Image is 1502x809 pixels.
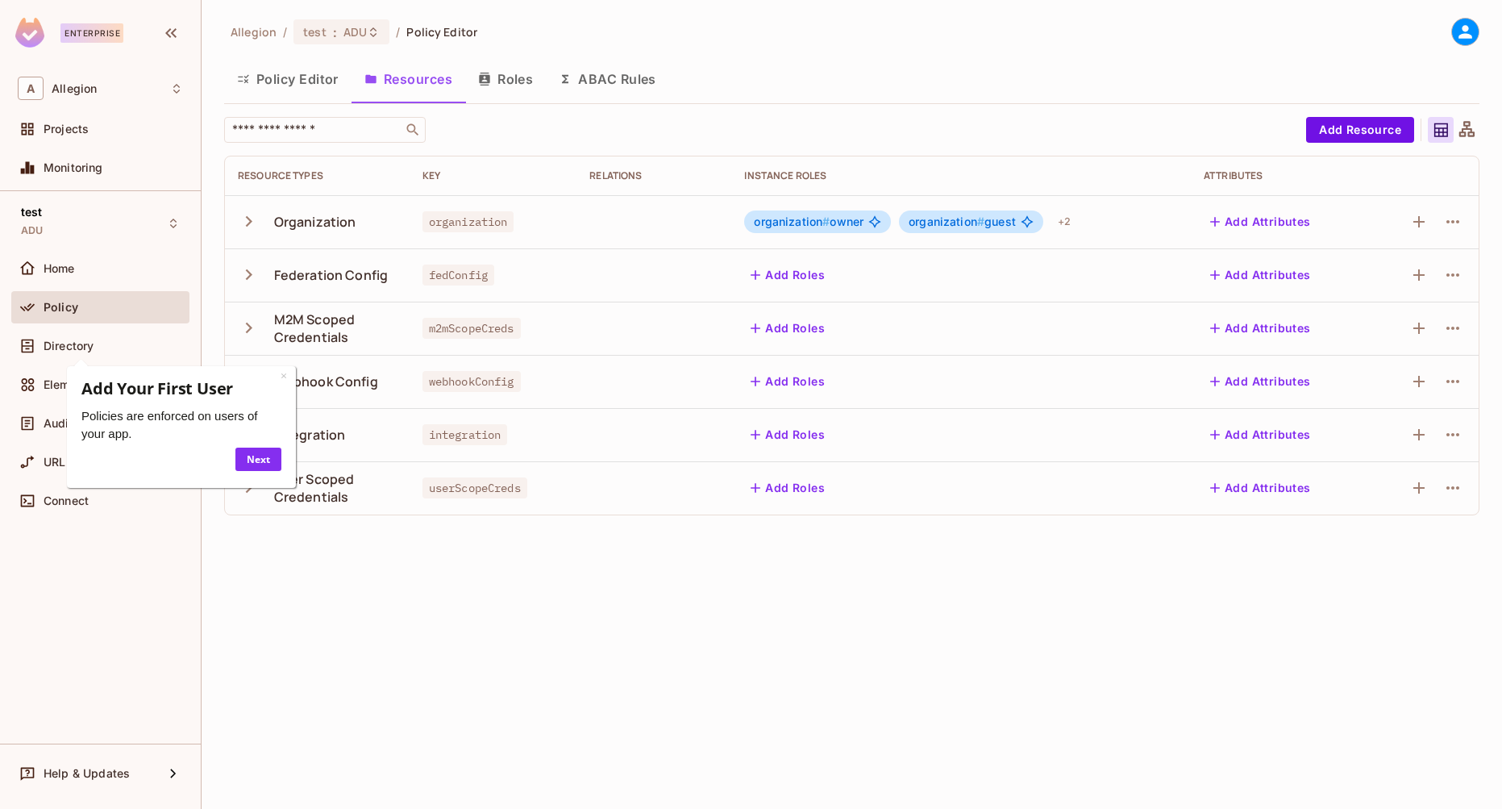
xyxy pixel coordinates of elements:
img: SReyMgAAAABJRU5ErkJggg== [15,18,44,48]
span: Audit Log [44,417,97,430]
span: : [332,26,338,39]
button: Add Resource [1306,117,1414,143]
div: Resource Types [238,169,397,182]
span: # [822,215,830,228]
div: Integration [274,426,346,444]
div: Federation Config [274,266,389,284]
div: Close tooltip [216,13,223,31]
span: ADU [343,24,367,40]
div: Attributes [1204,169,1356,182]
button: Add Roles [744,422,831,448]
span: Projects [44,123,89,136]
div: Webhook Config [274,373,378,390]
button: Resources [352,59,465,99]
div: Enterprise [60,23,123,43]
span: ADU [21,224,43,237]
span: organization [422,211,514,232]
button: Add Attributes [1204,369,1317,394]
div: Relations [589,169,718,182]
a: × [216,14,223,29]
span: Monitoring [44,161,103,174]
span: Connect [44,494,89,507]
span: URL Mapping [44,456,119,469]
div: Organization [274,213,356,231]
span: fedConfig [422,265,494,286]
span: Help & Updates [44,767,130,780]
span: test [21,206,43,219]
button: Add Attributes [1204,422,1317,448]
div: + 2 [1051,209,1077,235]
div: Key [422,169,564,182]
span: organization [754,215,830,228]
button: Add Attributes [1204,209,1317,235]
span: guest [909,215,1016,228]
a: Next [171,94,217,117]
div: User Scoped Credentials [274,470,397,506]
span: A [18,77,44,100]
span: Elements [44,378,94,391]
button: Add Roles [744,369,831,394]
span: Policy [44,301,78,314]
span: Policy Editor [406,24,477,40]
li: / [396,24,400,40]
span: Home [44,262,75,275]
span: # [977,215,984,228]
span: userScopeCreds [422,477,527,498]
button: ABAC Rules [546,59,669,99]
button: Add Roles [744,475,831,501]
span: the active workspace [231,24,277,40]
span: integration [422,424,508,445]
span: Add Your First User [17,23,169,45]
button: Add Attributes [1204,262,1317,288]
button: Policy Editor [224,59,352,99]
span: Workspace: Allegion [52,82,97,95]
span: owner [754,215,863,228]
div: Instance roles [744,169,1178,182]
span: test [303,24,327,40]
button: Add Roles [744,262,831,288]
button: Roles [465,59,546,99]
span: webhookConfig [422,371,521,392]
span: organization [909,215,984,228]
button: Add Attributes [1204,315,1317,341]
span: Directory [44,340,94,352]
div: M2M Scoped Credentials [274,311,397,346]
span: m2mScopeCreds [422,318,521,339]
button: Add Attributes [1204,475,1317,501]
button: Add Roles [744,315,831,341]
li: / [283,24,287,40]
span: Policies are enforced on users of your app. [17,55,193,86]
